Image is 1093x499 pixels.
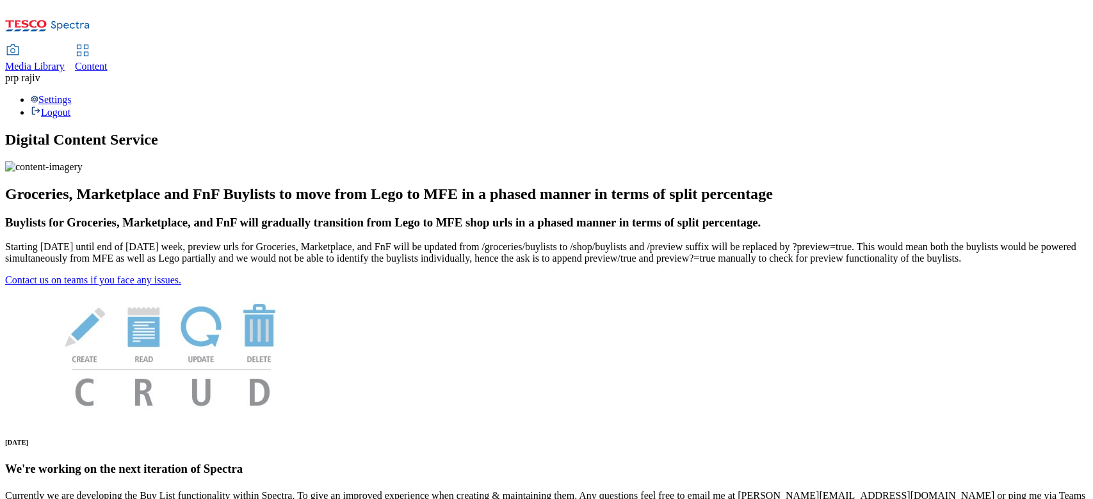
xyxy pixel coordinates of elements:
[5,286,338,420] img: News Image
[31,94,72,105] a: Settings
[13,72,40,83] span: p rajiv
[5,61,65,72] span: Media Library
[5,462,1088,476] h3: We're working on the next iteration of Spectra
[31,107,70,118] a: Logout
[75,45,108,72] a: Content
[5,216,1088,230] h3: Buylists for Groceries, Marketplace, and FnF will gradually transition from Lego to MFE shop urls...
[5,45,65,72] a: Media Library
[5,438,1088,446] h6: [DATE]
[75,61,108,72] span: Content
[5,241,1088,264] p: Starting [DATE] until end of [DATE] week, preview urls for Groceries, Marketplace, and FnF will b...
[5,72,13,83] span: pr
[5,274,181,285] a: Contact us on teams if you face any issues.
[5,131,1088,148] h1: Digital Content Service
[5,186,1088,203] h2: Groceries, Marketplace and FnF Buylists to move from Lego to MFE in a phased manner in terms of s...
[5,161,83,173] img: content-imagery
